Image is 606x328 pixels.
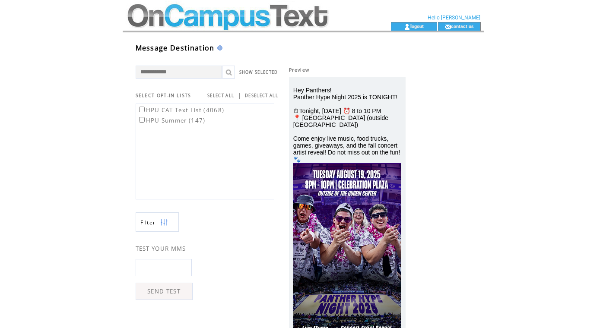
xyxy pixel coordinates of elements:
[410,23,424,29] a: logout
[139,117,145,123] input: HPU Summer (147)
[136,283,193,300] a: SEND TEST
[293,87,400,163] span: Hey Panthers! Panther Hype Night 2025 is TONIGHT! 🗓Tonight, [DATE] ⏰ 8 to 10 PM 📍 [GEOGRAPHIC_DAT...
[245,93,278,98] a: DESELECT ALL
[136,212,179,232] a: Filter
[136,92,191,98] span: SELECT OPT-IN LISTS
[444,23,451,30] img: contact_us_icon.gif
[160,213,168,232] img: filters.png
[137,117,206,124] label: HPU Summer (147)
[215,45,222,50] img: help.gif
[289,67,309,73] span: Preview
[136,245,186,252] span: TEST YOUR MMS
[404,23,410,30] img: account_icon.gif
[139,107,145,112] input: HPU CAT Text List (4068)
[238,91,241,99] span: |
[451,23,474,29] a: contact us
[140,219,156,226] span: Show filters
[428,15,480,21] span: Hello [PERSON_NAME]
[136,43,215,53] span: Message Destination
[207,93,234,98] a: SELECT ALL
[137,106,225,114] label: HPU CAT Text List (4068)
[239,69,278,75] a: SHOW SELECTED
